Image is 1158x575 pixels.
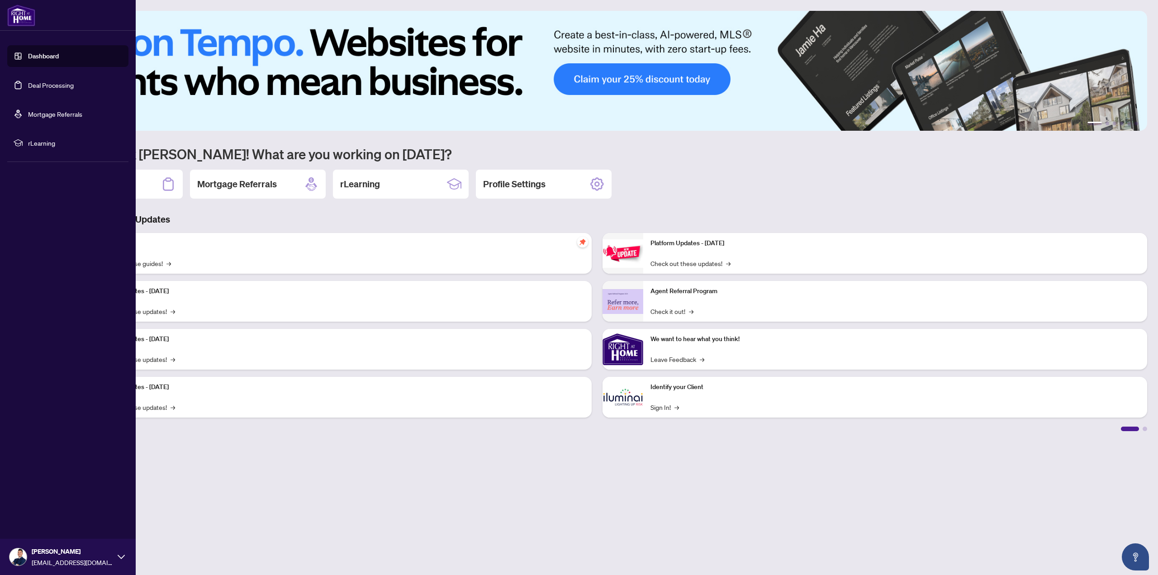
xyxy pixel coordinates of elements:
span: → [689,306,693,316]
span: → [166,258,171,268]
span: rLearning [28,138,122,148]
span: → [171,306,175,316]
a: Sign In!→ [650,402,679,412]
span: → [171,402,175,412]
h3: Brokerage & Industry Updates [47,213,1147,226]
img: Platform Updates - June 23, 2025 [603,239,643,268]
a: Mortgage Referrals [28,110,82,118]
a: Deal Processing [28,81,74,89]
button: 2 [1106,122,1109,125]
a: Check it out!→ [650,306,693,316]
button: 4 [1120,122,1124,125]
span: → [171,354,175,364]
span: → [726,258,731,268]
img: Slide 0 [47,11,1147,131]
p: Platform Updates - [DATE] [95,382,584,392]
button: 6 [1134,122,1138,125]
button: Open asap [1122,543,1149,570]
img: Agent Referral Program [603,289,643,314]
p: Identify your Client [650,382,1140,392]
span: → [674,402,679,412]
span: pushpin [577,237,588,247]
button: 1 [1087,122,1102,125]
button: 5 [1127,122,1131,125]
a: Check out these updates!→ [650,258,731,268]
p: Platform Updates - [DATE] [95,334,584,344]
img: logo [7,5,35,26]
h2: rLearning [340,178,380,190]
p: Platform Updates - [DATE] [95,286,584,296]
p: Platform Updates - [DATE] [650,238,1140,248]
h2: Mortgage Referrals [197,178,277,190]
h1: Welcome back [PERSON_NAME]! What are you working on [DATE]? [47,145,1147,162]
a: Leave Feedback→ [650,354,704,364]
span: [EMAIL_ADDRESS][DOMAIN_NAME] [32,557,113,567]
p: Agent Referral Program [650,286,1140,296]
h2: Profile Settings [483,178,546,190]
img: Profile Icon [9,548,27,565]
button: 3 [1113,122,1116,125]
p: We want to hear what you think! [650,334,1140,344]
span: → [700,354,704,364]
p: Self-Help [95,238,584,248]
img: Identify your Client [603,377,643,418]
a: Dashboard [28,52,59,60]
img: We want to hear what you think! [603,329,643,370]
span: [PERSON_NAME] [32,546,113,556]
